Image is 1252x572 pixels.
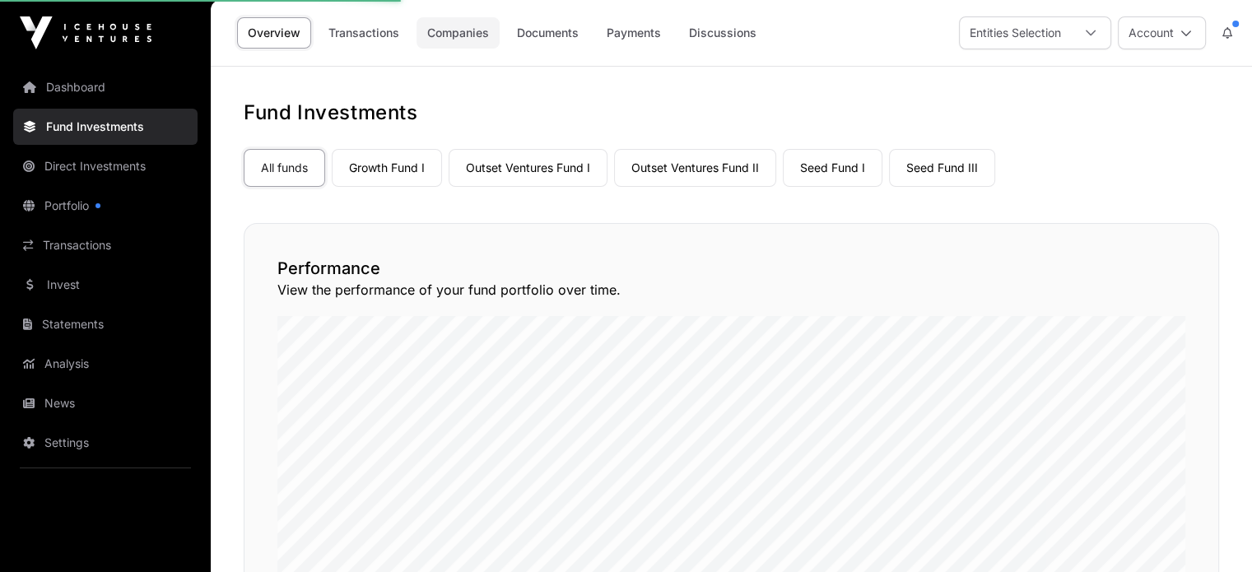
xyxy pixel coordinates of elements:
[596,17,672,49] a: Payments
[13,425,198,461] a: Settings
[13,227,198,263] a: Transactions
[13,267,198,303] a: Invest
[318,17,410,49] a: Transactions
[13,306,198,342] a: Statements
[13,385,198,421] a: News
[244,100,1219,126] h1: Fund Investments
[13,188,198,224] a: Portfolio
[889,149,995,187] a: Seed Fund III
[417,17,500,49] a: Companies
[678,17,767,49] a: Discussions
[13,148,198,184] a: Direct Investments
[783,149,882,187] a: Seed Fund I
[277,257,1185,280] h2: Performance
[960,17,1071,49] div: Entities Selection
[13,109,198,145] a: Fund Investments
[13,69,198,105] a: Dashboard
[244,149,325,187] a: All funds
[332,149,442,187] a: Growth Fund I
[20,16,151,49] img: Icehouse Ventures Logo
[614,149,776,187] a: Outset Ventures Fund II
[1170,493,1252,572] iframe: Chat Widget
[506,17,589,49] a: Documents
[13,346,198,382] a: Analysis
[1118,16,1206,49] button: Account
[449,149,607,187] a: Outset Ventures Fund I
[277,280,1185,300] p: View the performance of your fund portfolio over time.
[237,17,311,49] a: Overview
